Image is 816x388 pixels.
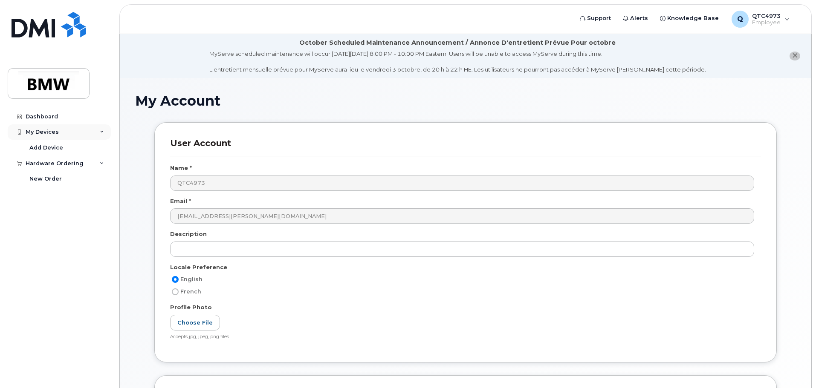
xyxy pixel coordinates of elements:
span: French [180,288,201,295]
input: French [172,288,179,295]
label: Description [170,230,207,238]
label: Profile Photo [170,303,212,311]
label: Name * [170,164,192,172]
h1: My Account [135,93,796,108]
div: MyServe scheduled maintenance will occur [DATE][DATE] 8:00 PM - 10:00 PM Eastern. Users will be u... [209,50,706,74]
span: English [180,276,203,282]
div: Accepts jpg, jpeg, png files [170,334,754,340]
iframe: Messenger Launcher [779,351,810,382]
button: close notification [790,52,800,60]
input: English [172,276,179,283]
label: Choose File [170,315,220,331]
div: October Scheduled Maintenance Announcement / Annonce D'entretient Prévue Pour octobre [299,38,616,47]
label: Email * [170,197,191,205]
label: Locale Preference [170,263,227,271]
h3: User Account [170,138,761,156]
